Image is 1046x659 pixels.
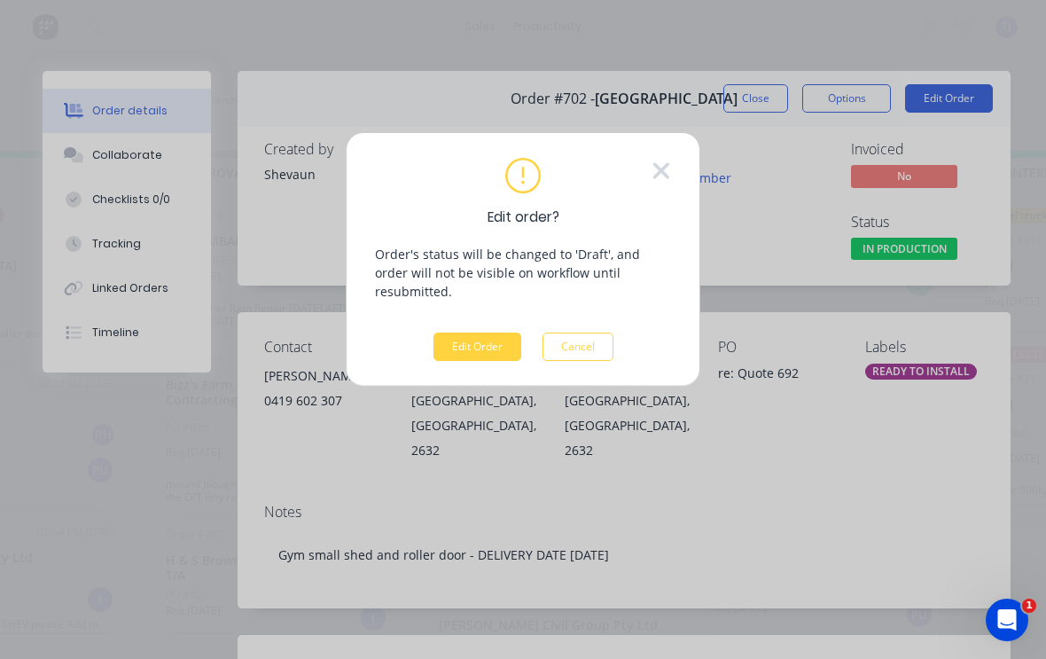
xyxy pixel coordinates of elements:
iframe: Intercom live chat [986,599,1028,641]
button: Edit Order [433,333,521,361]
span: Edit order? [488,208,559,228]
p: Order's status will be changed to 'Draft', and order will not be visible on workflow until resubm... [375,245,671,301]
span: 1 [1022,599,1036,613]
button: Cancel [543,333,613,361]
